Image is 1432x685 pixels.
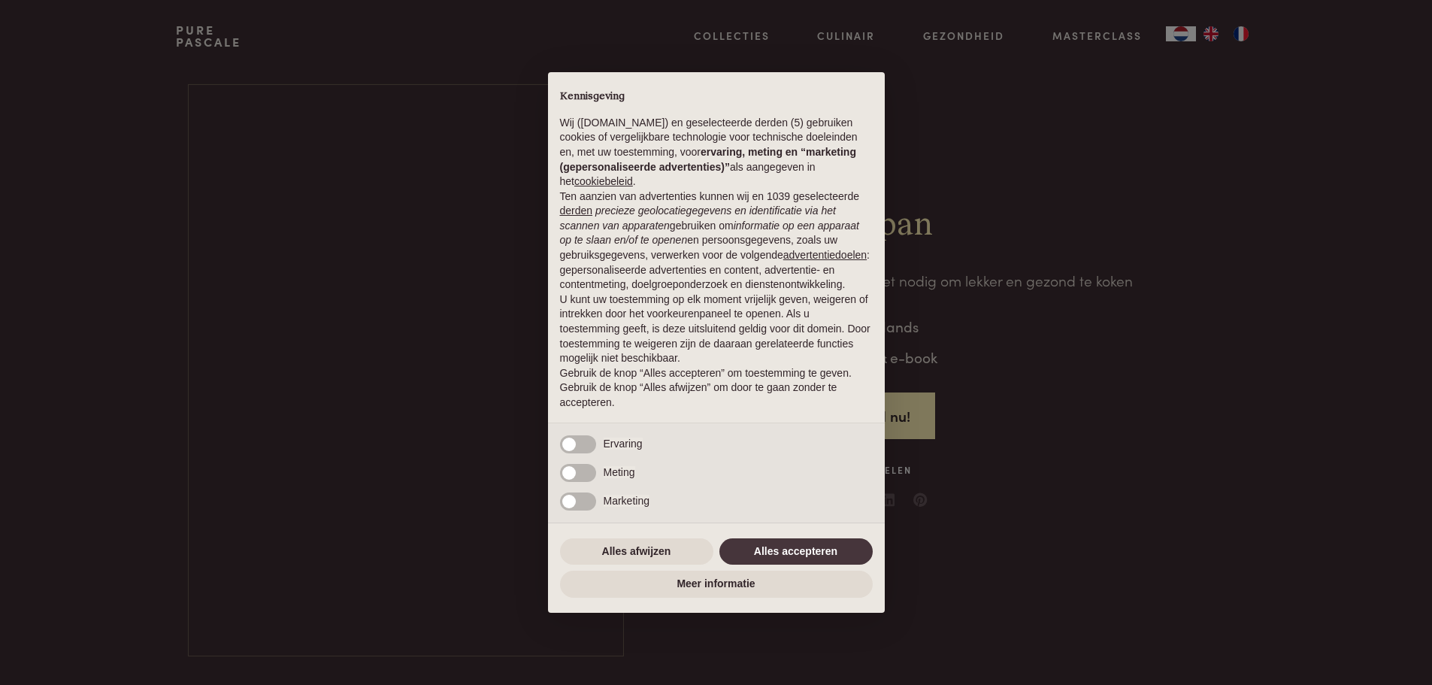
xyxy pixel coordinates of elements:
[783,248,867,263] button: advertentiedoelen
[574,175,633,187] a: cookiebeleid
[560,220,860,247] em: informatie op een apparaat op te slaan en/of te openen
[604,495,649,507] span: Marketing
[560,189,873,292] p: Ten aanzien van advertenties kunnen wij en 1039 geselecteerde gebruiken om en persoonsgegevens, z...
[719,538,873,565] button: Alles accepteren
[560,292,873,366] p: U kunt uw toestemming op elk moment vrijelijk geven, weigeren of intrekken door het voorkeurenpan...
[604,438,643,450] span: Ervaring
[560,366,873,411] p: Gebruik de knop “Alles accepteren” om toestemming te geven. Gebruik de knop “Alles afwijzen” om d...
[604,466,635,478] span: Meting
[560,571,873,598] button: Meer informatie
[560,538,713,565] button: Alles afwijzen
[560,146,856,173] strong: ervaring, meting en “marketing (gepersonaliseerde advertenties)”
[560,204,593,219] button: derden
[560,116,873,189] p: Wij ([DOMAIN_NAME]) en geselecteerde derden (5) gebruiken cookies of vergelijkbare technologie vo...
[560,205,836,232] em: precieze geolocatiegegevens en identificatie via het scannen van apparaten
[560,90,873,104] h2: Kennisgeving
